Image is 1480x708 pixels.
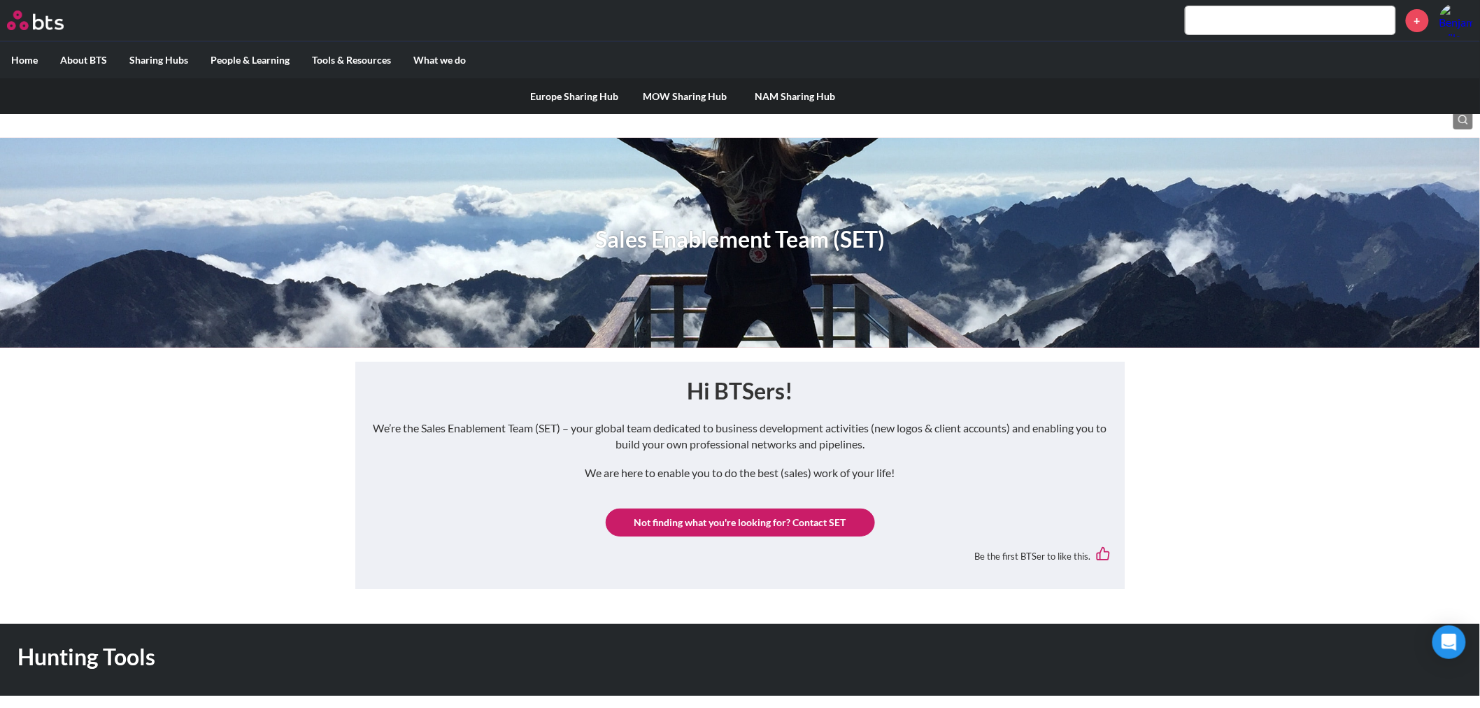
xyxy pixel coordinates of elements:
label: People & Learning [199,42,301,78]
a: Not finding what you're looking for? Contact SET [606,509,875,537]
h1: Hunting Tools [17,642,1029,673]
a: Go home [7,10,90,30]
label: Sharing Hubs [118,42,199,78]
label: About BTS [49,42,118,78]
div: Be the first BTSer to like this. [369,537,1111,575]
label: What we do [402,42,477,78]
img: BTS Logo [7,10,64,30]
em: We are here to enable you to do the best (sales) work of your life! [585,466,895,479]
h1: Sales Enablement Team (SET) [595,224,885,255]
em: We’re the Sales Enablement Team (SET) – your global team dedicated to business development activi... [373,421,1107,450]
h1: Hi BTSers! [369,376,1111,407]
a: Profile [1439,3,1473,37]
img: Benjamin Wilcock [1439,3,1473,37]
label: Tools & Resources [301,42,402,78]
a: + [1406,9,1429,32]
div: Open Intercom Messenger [1432,625,1466,659]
